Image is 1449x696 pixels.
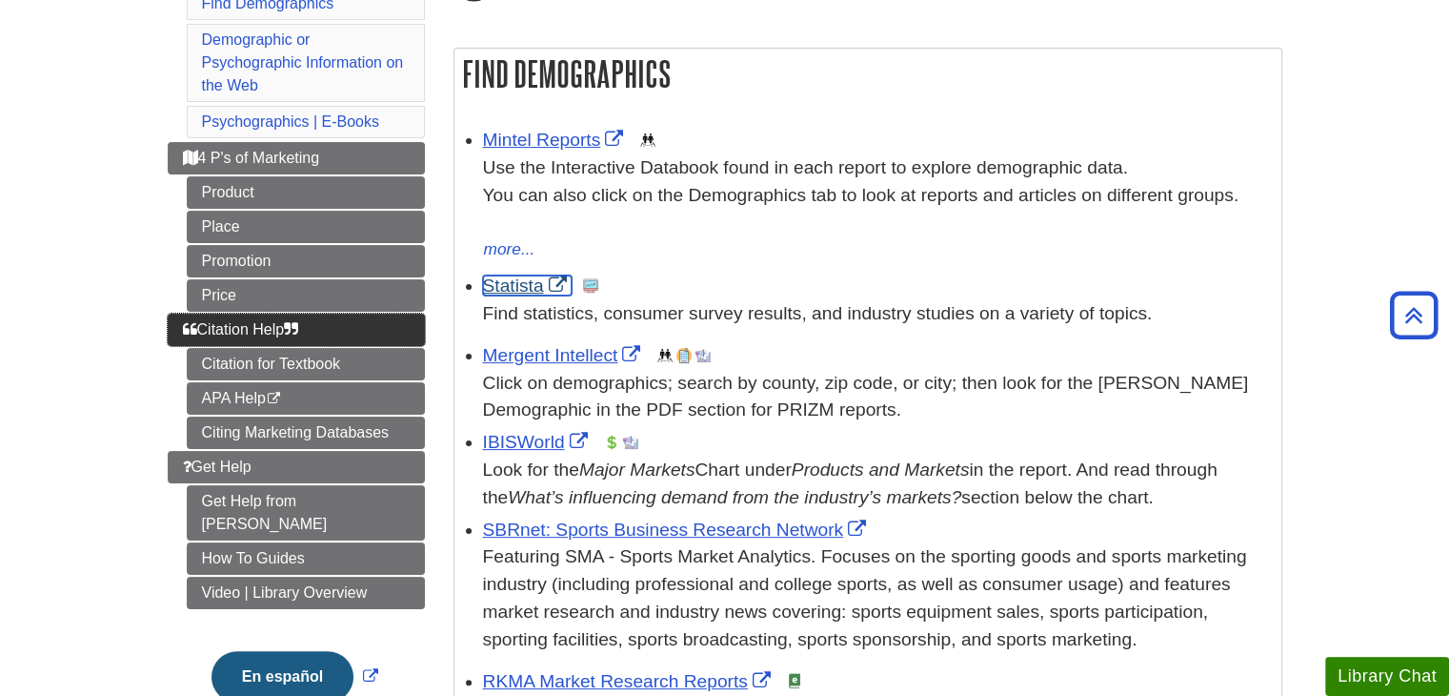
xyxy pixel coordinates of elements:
[483,236,536,263] button: more...
[483,432,593,452] a: Link opens in new window
[483,300,1272,328] p: Find statistics, consumer survey results, and industry studies on a variety of topics.
[483,130,629,150] a: Link opens in new window
[483,457,1272,512] div: Look for the Chart under in the report. And read through the section below the chart.
[168,451,425,483] a: Get Help
[187,417,425,449] a: Citing Marketing Databases
[483,520,872,540] a: Link opens in new window
[183,150,320,166] span: 4 P's of Marketing
[695,348,711,363] img: Industry Report
[604,435,619,450] img: Financial Report
[202,113,379,130] a: Psychographics | E-Books
[483,370,1272,425] div: Click on demographics; search by county, zip code, or city; then look for the [PERSON_NAME] Demog...
[187,348,425,380] a: Citation for Textbook
[266,393,282,405] i: This link opens in a new window
[676,348,692,363] img: Company Information
[183,321,299,338] span: Citation Help
[207,668,383,685] a: Link opens in new window
[183,459,252,475] span: Get Help
[187,176,425,209] a: Product
[1383,302,1444,328] a: Back to Top
[187,211,425,243] a: Place
[787,673,802,688] img: e-Book
[483,154,1272,236] div: Use the Interactive Databook found in each report to explore demographic data. You can also click...
[508,487,961,507] i: What’s influencing demand from the industry’s markets?
[483,276,572,296] a: Link opens in new window
[483,543,1272,653] p: Featuring SMA - Sports Market Analytics. Focuses on the sporting goods and sports marketing indus...
[657,348,673,363] img: Demographics
[187,542,425,575] a: How To Guides
[187,279,425,312] a: Price
[187,382,425,415] a: APA Help
[187,485,425,541] a: Get Help from [PERSON_NAME]
[483,345,646,365] a: Link opens in new window
[1325,657,1449,696] button: Library Chat
[202,31,404,93] a: Demographic or Psychographic Information on the Web
[187,245,425,277] a: Promotion
[640,133,655,148] img: Demographics
[187,577,425,609] a: Video | Library Overview
[623,435,638,450] img: Industry Report
[583,278,598,294] img: Statistics
[454,49,1281,99] h2: Find Demographics
[579,460,695,480] i: Major Markets
[792,460,970,480] i: Products and Markets
[168,314,425,346] a: Citation Help
[483,671,775,691] a: Link opens in new window
[168,142,425,174] a: 4 P's of Marketing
